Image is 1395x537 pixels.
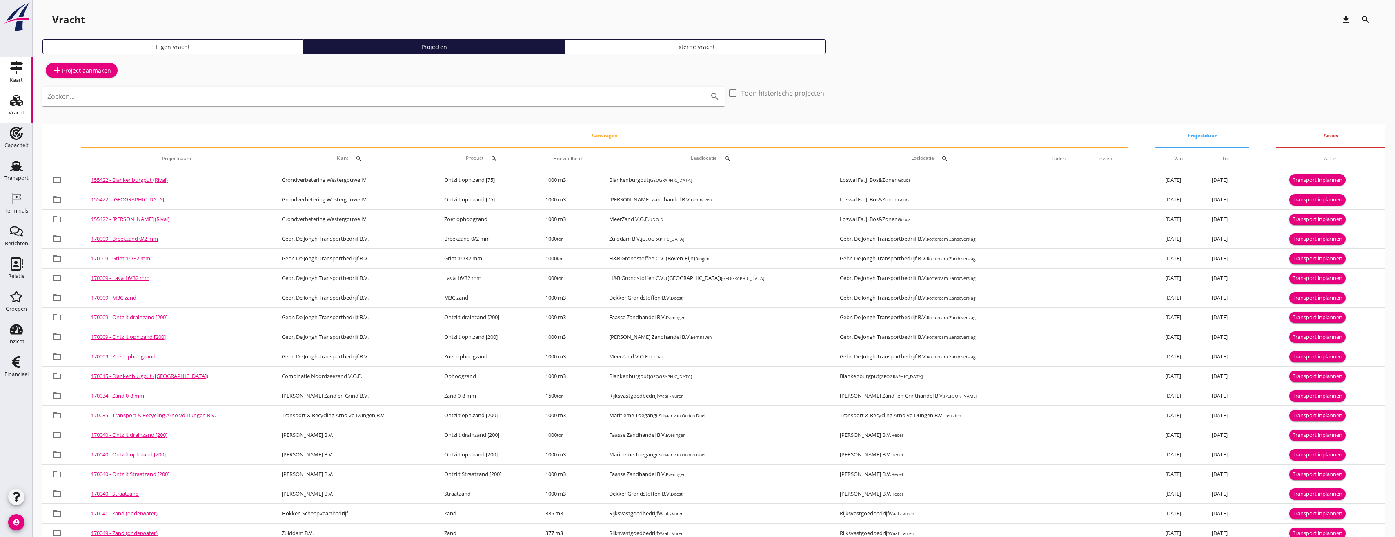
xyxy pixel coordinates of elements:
td: Rijksvastgoedbedrijf [599,386,830,406]
span: 1000 m3 [545,215,566,223]
th: Loslocatie [830,147,1037,170]
a: 155422 - [GEOGRAPHIC_DATA] [91,196,164,203]
td: [PERSON_NAME] B.V. [830,484,1037,504]
i: folder_open [52,351,62,361]
small: Rotterdam Zandoverslag [927,256,976,262]
th: Van [1155,147,1202,170]
div: Transport inplannen [1293,196,1342,204]
div: Transport inplannen [1293,353,1342,361]
small: Waal - Vuren [889,511,914,517]
small: Rotterdam Zandoverslag [927,275,976,281]
i: add [52,65,62,75]
small: Waal - Vuren [658,530,683,536]
td: Gebr. De Jongh Transportbedrijf B.V. [272,249,434,268]
i: folder_open [52,175,62,185]
td: [DATE] [1155,229,1202,249]
div: Groepen [6,306,27,311]
i: folder_open [52,469,62,479]
td: [DATE] [1202,445,1249,465]
i: search [710,92,720,101]
td: Loswal Fa. J. Bos&Zonen [830,190,1037,210]
td: [DATE] [1155,367,1202,386]
div: Capaciteit [4,143,29,148]
small: Waal - Vuren [658,393,683,399]
td: [DATE] [1202,249,1249,268]
span: 1500 [545,392,563,399]
small: ton [557,236,563,242]
div: Eigen vracht [46,43,300,51]
small: ton [557,275,563,281]
span: 1000 [545,431,563,439]
div: Projecten [307,43,561,51]
td: [DATE] [1155,406,1202,425]
td: Zand 0-8 mm [434,386,536,406]
td: [DATE] [1155,327,1202,347]
i: folder_open [52,508,62,518]
small: Waal - Vuren [658,511,683,517]
td: Ontzilt oph.zand [200] [434,406,536,425]
small: Bingen [695,256,709,262]
a: Project aanmaken [46,63,118,78]
td: Rijksvastgoedbedrijf [830,504,1037,524]
td: Zoet ophoogzand [434,210,536,229]
i: download [1341,15,1351,25]
td: Lava 16/32 mm [434,268,536,288]
button: Transport inplannen [1289,273,1346,284]
i: folder_open [52,293,62,302]
th: Klant [272,147,434,170]
span: 335 m3 [545,510,563,517]
div: Terminals [4,208,28,213]
small: Hedel [891,452,903,458]
button: Transport inplannen [1289,430,1346,441]
td: [PERSON_NAME] B.V. [272,484,434,504]
button: Transport inplannen [1289,351,1346,362]
td: Transport & Recycling Arno vd Dungen B.V. [272,406,434,425]
a: 170041 - Zand (onderwater) [91,510,158,517]
a: 170009 - M3C zand [91,294,136,301]
small: Heusden [943,413,961,418]
td: Ontzilt drainzand [200] [434,308,536,327]
button: Transport inplannen [1289,449,1346,461]
td: [DATE] [1202,386,1249,406]
td: [DATE] [1202,190,1249,210]
th: Lossen [1081,147,1128,170]
small: Everingen [666,432,685,438]
td: H&B Grondstoffen C.V. ([GEOGRAPHIC_DATA]) [599,268,830,288]
button: Transport inplannen [1289,508,1346,519]
img: logo-small.a267ee39.svg [2,2,31,32]
td: Hokken Scheepvaartbedrijf [272,504,434,524]
td: Faasse Zandhandel B.V. [599,425,830,445]
a: 170040 - Straatzand [91,490,139,497]
button: Transport inplannen [1289,331,1346,343]
div: Transport inplannen [1293,451,1342,459]
span: 377 m3 [545,529,563,537]
div: Kaart [10,77,23,83]
td: Loswal Fa. J. Bos&Zonen [830,170,1037,190]
div: Transport inplannen [1293,392,1342,400]
td: Faasse Zandhandel B.V. [599,465,830,484]
a: 155422 - Blankenburgput (Rival) [91,176,168,183]
td: MeerZand V.O.F. [599,347,830,367]
button: Transport inplannen [1289,371,1346,382]
button: Transport inplannen [1289,214,1346,225]
td: Loswal Fa. J. Bos&Zonen [830,210,1037,229]
td: [DATE] [1155,425,1202,445]
span: 1000 m3 [545,372,566,380]
td: M3C zand [434,288,536,308]
td: [PERSON_NAME] Zandhandel B.V. [599,327,830,347]
td: Grint 16/32 mm [434,249,536,268]
td: Transport & Recycling Arno vd Dungen B.V. [830,406,1037,425]
small: ton [557,432,563,438]
td: Faasse Zandhandel B.V. [599,308,830,327]
td: Blankenburgput [830,367,1037,386]
div: Transport inplannen [1293,431,1342,439]
small: [GEOGRAPHIC_DATA] [641,236,684,242]
a: 170034 - Zand 0-8 mm [91,392,144,399]
i: folder_open [52,234,62,244]
span: 1000 [545,255,563,262]
td: [DATE] [1155,268,1202,288]
i: folder_open [52,332,62,342]
td: [DATE] [1202,465,1249,484]
td: [DATE] [1202,229,1249,249]
button: Transport inplannen [1289,233,1346,245]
